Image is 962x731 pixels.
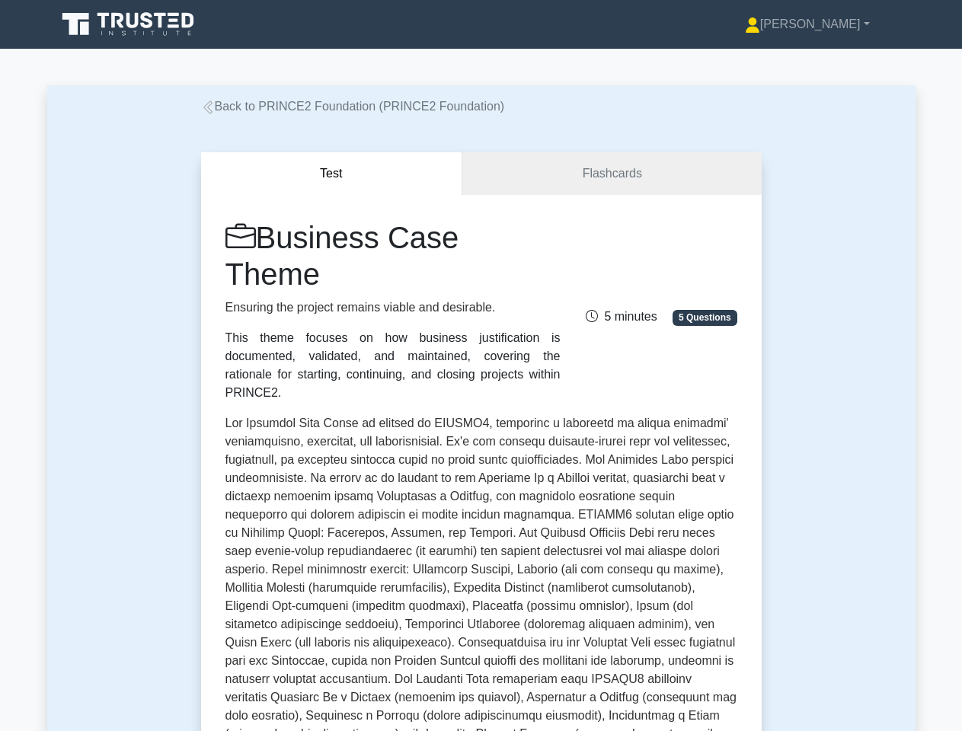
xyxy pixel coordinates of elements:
[225,298,561,317] p: Ensuring the project remains viable and desirable.
[225,329,561,402] div: This theme focuses on how business justification is documented, validated, and maintained, coveri...
[586,310,657,323] span: 5 minutes
[201,152,463,196] button: Test
[673,310,737,325] span: 5 Questions
[708,9,906,40] a: [PERSON_NAME]
[201,100,505,113] a: Back to PRINCE2 Foundation (PRINCE2 Foundation)
[462,152,761,196] a: Flashcards
[225,219,561,292] h1: Business Case Theme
